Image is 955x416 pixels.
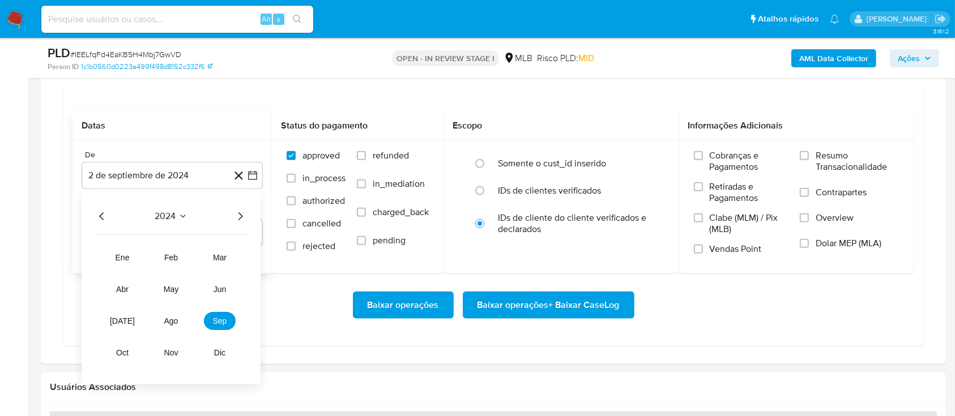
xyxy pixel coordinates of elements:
[578,52,594,65] span: MID
[392,50,499,66] p: OPEN - IN REVIEW STAGE I
[50,381,937,393] h2: Usuários Associados
[867,14,931,24] p: laisa.felismino@mercadolivre.com
[81,62,212,72] a: 1c1b0560d0223a499f498d8152c332f6
[830,14,839,24] a: Notificações
[537,52,594,65] span: Risco PLD:
[758,13,818,25] span: Atalhos rápidos
[799,49,868,67] b: AML Data Collector
[262,14,271,24] span: Alt
[48,62,79,72] b: Person ID
[70,49,181,60] span: # IEELfqFd4EaKB5H4Mbj7GwVD
[898,49,920,67] span: Ações
[890,49,939,67] button: Ações
[935,13,947,25] a: Sair
[41,12,313,27] input: Pesquise usuários ou casos...
[285,11,309,27] button: search-icon
[504,52,532,65] div: MLB
[933,27,949,36] span: 3.161.2
[791,49,876,67] button: AML Data Collector
[277,14,280,24] span: s
[48,44,70,62] b: PLD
